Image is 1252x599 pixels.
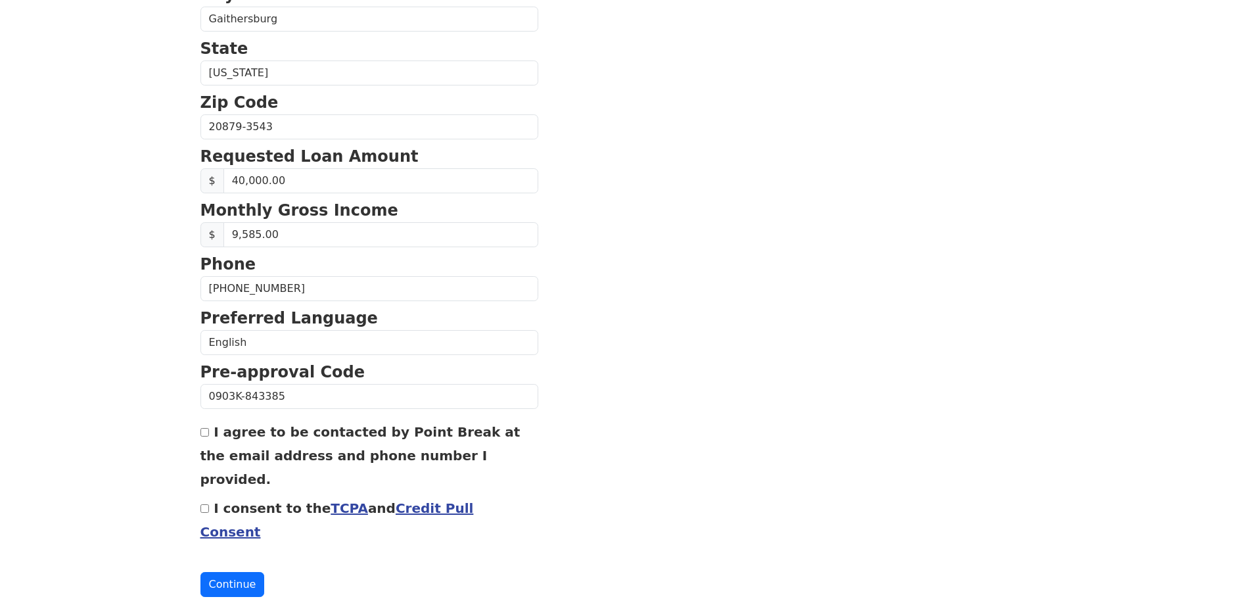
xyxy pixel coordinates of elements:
strong: Pre-approval Code [200,363,365,381]
strong: Zip Code [200,93,279,112]
p: Monthly Gross Income [200,199,538,222]
input: City [200,7,538,32]
a: TCPA [331,500,368,516]
input: Zip Code [200,114,538,139]
span: $ [200,222,224,247]
input: Pre-approval Code [200,384,538,409]
label: I consent to the and [200,500,474,540]
input: 0.00 [223,222,538,247]
label: I agree to be contacted by Point Break at the email address and phone number I provided. [200,424,521,487]
strong: Phone [200,255,256,274]
input: Phone [200,276,538,301]
strong: Preferred Language [200,309,378,327]
span: $ [200,168,224,193]
strong: State [200,39,248,58]
input: Requested Loan Amount [223,168,538,193]
strong: Requested Loan Amount [200,147,419,166]
button: Continue [200,572,265,597]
